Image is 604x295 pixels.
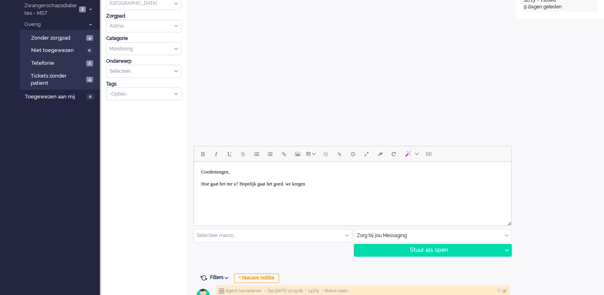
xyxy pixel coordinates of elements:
[31,34,84,42] span: Zonder zorgpad
[209,147,223,161] button: Italic
[210,275,231,280] span: Filters
[79,6,86,12] span: 2
[234,273,279,283] div: + Nieuwe notitie
[354,244,502,256] div: Stuur als open
[196,147,209,161] button: Bold
[87,94,94,100] span: 0
[86,77,93,83] span: 4
[346,147,360,161] button: Delay message
[524,4,596,10] div: 9 dagen geleden
[23,2,77,17] span: Zwangerschapsdiabetes - MST
[106,81,181,88] div: Tags
[373,147,387,161] button: Clear formatting
[505,218,511,225] div: Resize
[23,92,100,101] a: Toegewezen aan mij 0
[86,48,93,54] span: 0
[400,147,422,161] button: AI
[263,147,277,161] button: Numbered list
[106,13,181,20] div: Zorgpad
[31,47,84,54] span: Niet toegewezen
[333,147,346,161] button: Add attachment
[387,147,400,161] button: Reset content
[226,288,261,294] span: Agent lusciialarms
[106,88,181,101] div: Select Tags
[250,147,263,161] button: Bullet list
[86,35,93,41] span: 4
[305,288,319,294] span: • 14279
[264,288,303,294] span: • Tijd [DATE] 11:15:08
[223,147,236,161] button: Underline
[236,147,250,161] button: Strikethrough
[291,147,304,161] button: Insert/edit image
[360,147,373,161] button: Fullscreen
[23,33,99,42] a: Zonder zorgpad 4
[23,46,99,54] a: Niet toegewezen 0
[106,35,181,42] div: Categorie
[304,147,319,161] button: Table
[23,58,99,67] a: Telefonie 2
[277,147,291,161] button: Insert/edit link
[219,288,224,294] img: ic_note_grey.svg
[322,288,348,294] span: • Status open
[23,71,99,87] a: Tickets zonder patient 4
[319,147,333,161] button: Emoticons
[106,58,181,65] div: Onderwerp
[31,72,84,87] span: Tickets zonder patient
[23,21,85,28] span: Overig
[31,60,84,67] span: Telefonie
[86,60,93,66] span: 2
[194,162,511,218] iframe: Rich Text Area
[426,151,432,157] span: 66
[25,93,84,101] span: Toegewezen aan mij
[422,147,436,161] button: 66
